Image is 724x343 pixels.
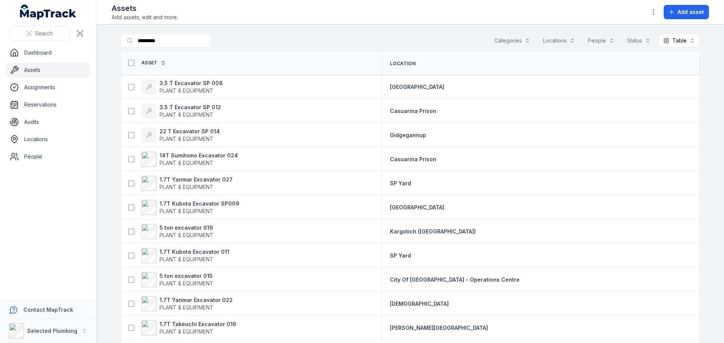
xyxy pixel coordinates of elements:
[35,30,53,37] span: Search
[160,296,233,304] strong: 1.7T Yanmar Excavator 022
[160,184,213,190] span: PLANT & EQUIPMENT
[390,108,436,114] span: Casuarina Prison
[160,111,213,118] span: PLANT & EQUIPMENT
[160,176,233,183] strong: 1.7T Yanmar Excavator 027
[390,276,520,284] a: City Of [GEOGRAPHIC_DATA] - Operations Centre
[141,79,223,95] a: 3.5 T Excavator SP 008PLANT & EQUIPMENT
[160,208,213,214] span: PLANT & EQUIPMENT
[160,104,221,111] strong: 3.5 T Excavator SP 012
[141,224,213,239] a: 5 ton excavator 019PLANT & EQUIPMENT
[141,320,236,335] a: 1.7T Takeuchi Excavator 016PLANT & EQUIPMENT
[160,128,220,135] strong: 22 T Excavator SP 014
[390,132,426,138] span: Gidgegannup
[390,300,449,308] a: [DEMOGRAPHIC_DATA]
[141,200,239,215] a: 1.7T Kubota Excavator SP009PLANT & EQUIPMENT
[160,160,213,166] span: PLANT & EQUIPMENT
[390,84,444,90] span: [GEOGRAPHIC_DATA]
[23,306,73,313] strong: Contact MapTrack
[390,325,488,331] span: [PERSON_NAME][GEOGRAPHIC_DATA]
[141,104,221,119] a: 3.5 T Excavator SP 012PLANT & EQUIPMENT
[160,272,213,280] strong: 5 ton excavator 015
[160,248,229,256] strong: 1.7T Kubota Excavator 011
[160,152,238,159] strong: 14T Sumitomo Excavator 024
[390,300,449,307] span: [DEMOGRAPHIC_DATA]
[141,248,229,263] a: 1.7T Kubota Excavator 011PLANT & EQUIPMENT
[664,5,709,19] button: Add asset
[141,60,166,66] a: Asset
[390,155,436,163] a: Casuarina Prison
[390,276,520,283] span: City Of [GEOGRAPHIC_DATA] - Operations Centre
[390,61,415,67] span: Location
[390,204,444,211] a: [GEOGRAPHIC_DATA]
[160,256,213,262] span: PLANT & EQUIPMENT
[160,87,213,94] span: PLANT & EQUIPMENT
[390,252,411,259] span: SP Yard
[6,80,90,95] a: Assignments
[160,328,213,335] span: PLANT & EQUIPMENT
[160,232,213,238] span: PLANT & EQUIPMENT
[141,272,213,287] a: 5 ton excavator 015PLANT & EQUIPMENT
[390,228,476,235] a: Kargotich ([GEOGRAPHIC_DATA])
[390,228,476,235] span: Kargotich ([GEOGRAPHIC_DATA])
[390,180,411,187] a: SP Yard
[390,252,411,259] a: SP Yard
[141,296,233,311] a: 1.7T Yanmar Excavator 022PLANT & EQUIPMENT
[141,176,233,191] a: 1.7T Yanmar Excavator 027PLANT & EQUIPMENT
[160,320,236,328] strong: 1.7T Takeuchi Excavator 016
[583,34,619,48] button: People
[141,60,158,66] span: Asset
[678,8,704,16] span: Add asset
[20,5,77,20] a: MapTrack
[6,45,90,60] a: Dashboard
[390,156,436,162] span: Casuarina Prison
[112,14,178,21] span: Add assets, edit and more.
[538,34,580,48] button: Locations
[160,200,239,207] strong: 1.7T Kubota Excavator SP009
[160,224,213,232] strong: 5 ton excavator 019
[160,79,223,87] strong: 3.5 T Excavator SP 008
[390,83,444,91] a: [GEOGRAPHIC_DATA]
[160,136,213,142] span: PLANT & EQUIPMENT
[6,63,90,78] a: Assets
[6,132,90,147] a: Locations
[27,328,77,334] strong: Selected Plumbing
[390,131,426,139] a: Gidgegannup
[112,3,178,14] h2: Assets
[6,114,90,130] a: Audits
[489,34,535,48] button: Categories
[9,26,70,41] button: Search
[390,107,436,115] a: Casuarina Prison
[6,149,90,164] a: People
[622,34,655,48] button: Status
[160,280,213,287] span: PLANT & EQUIPMENT
[6,97,90,112] a: Reservations
[658,34,700,48] button: Table
[390,324,488,332] a: [PERSON_NAME][GEOGRAPHIC_DATA]
[141,152,238,167] a: 14T Sumitomo Excavator 024PLANT & EQUIPMENT
[141,128,220,143] a: 22 T Excavator SP 014PLANT & EQUIPMENT
[160,304,213,311] span: PLANT & EQUIPMENT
